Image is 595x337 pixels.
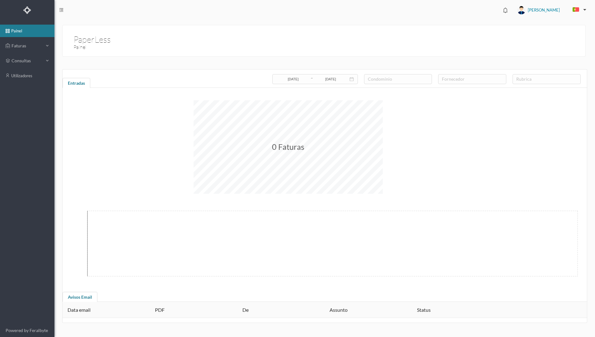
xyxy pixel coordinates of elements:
span: Assunto [330,307,348,313]
div: Entradas [63,78,90,90]
div: rubrica [516,76,574,82]
div: fornecedor [442,76,500,82]
span: Faturas [10,43,44,49]
i: icon: calendar [349,77,354,81]
button: PT [568,5,589,15]
span: 0 Faturas [272,142,304,151]
span: Status [417,307,431,313]
span: Data email [68,307,91,313]
input: Data final [313,76,348,83]
span: consultas [12,58,43,64]
h3: Painel [73,43,327,51]
i: icon: bell [501,6,509,14]
span: PDF [155,307,165,313]
span: De [242,307,249,313]
div: Avisos Email [63,292,97,304]
input: Data inicial [276,76,310,83]
h1: PaperLess [73,33,111,35]
img: user_titan3.af2715ee.jpg [517,6,526,14]
i: icon: menu-fold [59,8,63,12]
div: condomínio [368,76,426,82]
img: Logo [23,6,31,14]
